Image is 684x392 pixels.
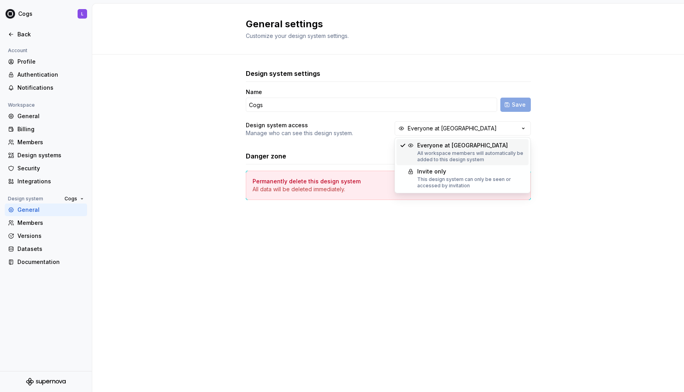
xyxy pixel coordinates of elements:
[17,232,84,240] div: Versions
[17,71,84,79] div: Authentication
[5,81,87,94] a: Notifications
[5,28,87,41] a: Back
[395,138,530,193] div: Suggestions
[18,10,32,18] div: Cogs
[17,58,84,66] div: Profile
[417,168,526,175] div: Invite only
[5,230,87,242] a: Versions
[246,129,353,137] p: Manage who can see this design system.
[246,69,320,78] h3: Design system settings
[5,204,87,216] a: General
[6,9,15,19] img: 293001da-8814-4710-858c-a22b548e5d5c.png
[5,256,87,268] a: Documentation
[246,121,308,129] h4: Design system access
[5,68,87,81] a: Authentication
[17,258,84,266] div: Documentation
[26,378,66,386] svg: Supernova Logo
[17,112,84,120] div: General
[17,219,84,227] div: Members
[5,46,30,55] div: Account
[5,55,87,68] a: Profile
[81,11,84,17] div: L
[17,30,84,38] div: Back
[246,32,349,39] span: Customize your design system settings.
[5,123,87,136] a: Billing
[17,245,84,253] div: Datasets
[246,88,262,96] label: Name
[246,18,521,30] h2: General settings
[417,141,526,149] div: Everyone at [GEOGRAPHIC_DATA]
[5,149,87,162] a: Design systems
[17,151,84,159] div: Design systems
[5,136,87,149] a: Members
[5,110,87,122] a: General
[17,177,84,185] div: Integrations
[5,217,87,229] a: Members
[417,176,526,189] div: This design system can only be seen or accessed by invitation
[417,150,526,163] div: All workspace members will automatically be added to this design system
[17,164,84,172] div: Security
[5,175,87,188] a: Integrations
[246,151,286,161] h3: Danger zone
[5,100,38,110] div: Workspace
[5,162,87,175] a: Security
[17,125,84,133] div: Billing
[253,185,361,193] p: All data will be deleted immediately.
[408,124,497,132] div: Everyone at [GEOGRAPHIC_DATA]
[17,138,84,146] div: Members
[5,243,87,255] a: Datasets
[5,194,46,204] div: Design system
[253,177,361,185] h4: Permanently delete this design system
[17,84,84,92] div: Notifications
[65,196,77,202] span: Cogs
[395,121,531,136] button: Everyone at [GEOGRAPHIC_DATA]
[2,5,90,23] button: CogsL
[17,206,84,214] div: General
